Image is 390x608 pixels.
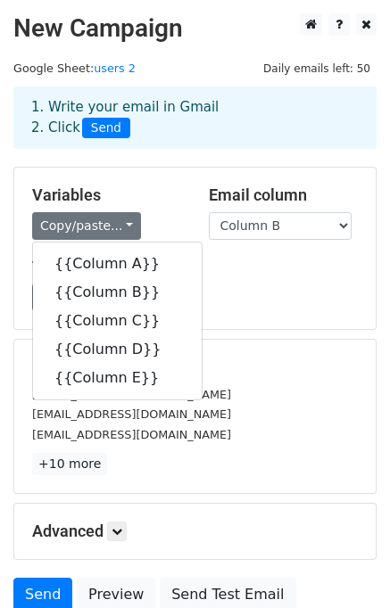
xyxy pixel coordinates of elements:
a: {{Column A}} [33,250,202,278]
small: Google Sheet: [13,62,136,75]
h5: Variables [32,185,182,205]
div: 1. Write your email in Gmail 2. Click [18,97,372,138]
a: {{Column C}} [33,307,202,335]
small: [EMAIL_ADDRESS][DOMAIN_NAME] [32,388,231,401]
span: Send [82,118,130,139]
iframe: Chat Widget [301,522,390,608]
h2: New Campaign [13,13,377,44]
h5: Advanced [32,522,358,541]
a: users 2 [94,62,136,75]
a: {{Column E}} [33,364,202,392]
span: Daily emails left: 50 [257,59,377,78]
a: {{Column D}} [33,335,202,364]
a: Copy/paste... [32,212,141,240]
small: [EMAIL_ADDRESS][DOMAIN_NAME] [32,428,231,441]
a: {{Column B}} [33,278,202,307]
a: +10 more [32,453,107,475]
small: [EMAIL_ADDRESS][DOMAIN_NAME] [32,407,231,421]
a: Daily emails left: 50 [257,62,377,75]
h5: Email column [209,185,359,205]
